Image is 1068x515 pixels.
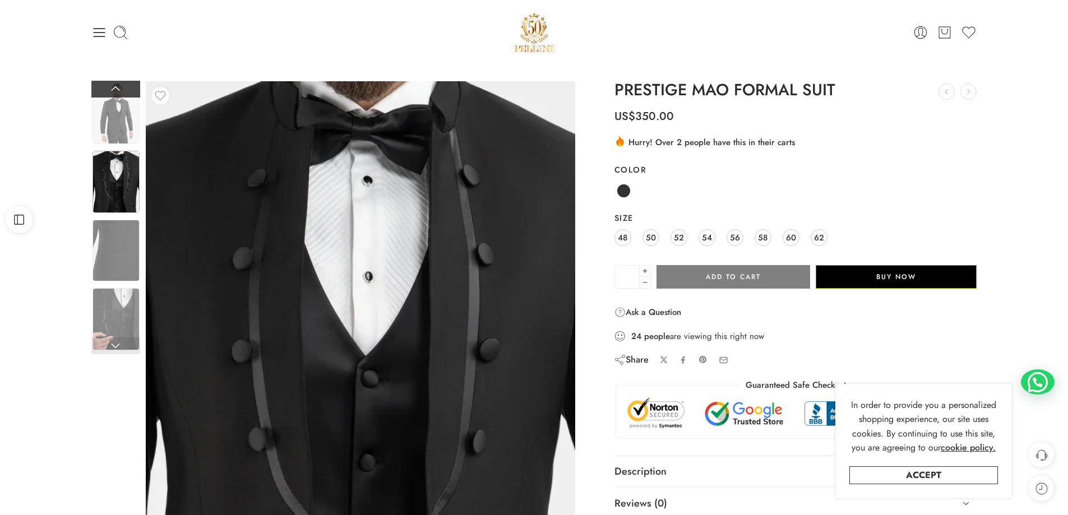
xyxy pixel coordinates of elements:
[614,108,635,124] span: US$
[783,229,799,246] a: 60
[699,229,715,246] a: 54
[93,220,140,282] img: Artboard 39
[730,230,740,245] span: 56
[811,229,827,246] a: 62
[614,305,681,319] a: Ask a Question
[755,229,771,246] a: 58
[631,331,641,342] strong: 24
[758,230,768,245] span: 58
[660,356,668,364] a: Share on X
[851,398,996,454] span: In order to provide you a personalized shopping experience, our site uses cookies. By continuing ...
[671,229,687,246] a: 52
[702,230,712,245] span: 54
[614,330,977,342] div: are viewing this right now
[614,135,977,149] div: Hurry! Over 2 people have this in their carts
[93,288,140,350] img: Artboard 39
[961,25,977,40] a: Wishlist
[625,397,967,430] img: Trust
[614,354,649,366] div: Share
[679,356,687,364] a: Share on Facebook
[674,230,684,245] span: 52
[93,82,140,144] img: Artboard 39
[614,164,977,175] label: Color
[646,230,656,245] span: 50
[941,440,996,455] a: cookie policy.
[618,230,627,245] span: 48
[699,355,708,364] a: Pin on Pinterest
[642,229,659,246] a: 50
[614,81,977,99] h1: PRESTIGE MAO FORMAL SUIT
[849,466,998,484] a: Accept
[614,265,640,289] input: Product quantity
[93,151,140,213] img: Artboard 39
[510,8,558,56] img: Pellini
[614,456,977,488] a: Description
[719,355,728,365] a: Email to your friends
[614,108,674,124] bdi: 350.00
[786,230,796,245] span: 60
[614,212,977,224] label: Size
[644,331,670,342] strong: people
[913,25,928,40] a: Login / Register
[727,229,743,246] a: 56
[937,25,953,40] a: Cart
[814,230,824,245] span: 62
[740,379,852,391] legend: Guaranteed Safe Checkout
[510,8,558,56] a: Pellini -
[614,229,631,246] a: 48
[656,265,810,289] button: Add to cart
[816,265,977,289] button: Buy Now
